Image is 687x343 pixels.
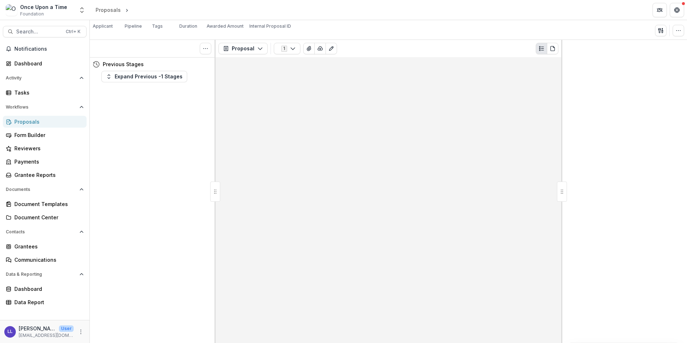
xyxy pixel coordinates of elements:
a: Grantees [3,241,87,252]
p: Awarded Amount [207,23,244,29]
nav: breadcrumb [93,5,136,15]
button: Get Help [670,3,684,17]
button: 1 [274,43,300,54]
a: Payments [3,156,87,168]
button: Plaintext view [536,43,547,54]
a: Proposals [3,116,87,128]
div: Payments [14,158,81,165]
h4: Previous Stages [103,60,144,68]
p: Pipeline [125,23,142,29]
p: Tags [152,23,163,29]
div: Reviewers [14,145,81,152]
div: Document Templates [14,200,81,208]
div: Document Center [14,214,81,221]
span: Documents [6,187,77,192]
a: Tasks [3,87,87,99]
div: Proposals [14,118,81,125]
p: [EMAIL_ADDRESS][DOMAIN_NAME] [19,332,74,339]
button: Open Data & Reporting [3,269,87,280]
p: User [59,325,74,332]
a: Dashboard [3,58,87,69]
span: Data & Reporting [6,272,77,277]
div: Grantees [14,243,81,250]
button: Open Activity [3,72,87,84]
div: Dashboard [14,60,81,67]
a: Document Templates [3,198,87,210]
div: Lauryn Lents [8,329,13,334]
button: Proposal [218,43,268,54]
button: Open entity switcher [77,3,87,17]
button: View Attached Files [303,43,315,54]
span: Search... [16,29,61,35]
div: Dashboard [14,285,81,293]
a: Reviewers [3,142,87,154]
div: Once Upon a Time [20,3,67,11]
span: Contacts [6,229,77,234]
span: Notifications [14,46,84,52]
button: Open Documents [3,184,87,195]
button: More [77,328,85,336]
p: Applicant [93,23,113,29]
a: Dashboard [3,283,87,295]
button: Toggle View Cancelled Tasks [200,43,211,54]
div: Communications [14,256,81,264]
a: Data Report [3,296,87,308]
button: Partners [653,3,667,17]
p: [PERSON_NAME] [19,325,56,332]
div: Proposals [96,6,121,14]
p: Internal Proposal ID [249,23,291,29]
div: Ctrl + K [64,28,82,36]
button: Open Workflows [3,101,87,113]
a: Proposals [93,5,124,15]
button: Expand Previous -1 Stages [101,71,187,82]
a: Grantee Reports [3,169,87,181]
div: Form Builder [14,131,81,139]
button: Edit as form [326,43,337,54]
a: Document Center [3,211,87,223]
span: Activity [6,76,77,81]
button: Notifications [3,43,87,55]
div: Tasks [14,89,81,96]
a: Form Builder [3,129,87,141]
a: Communications [3,254,87,266]
span: Foundation [20,11,44,17]
p: Duration [179,23,197,29]
button: Search... [3,26,87,37]
img: Once Upon a Time [6,4,17,16]
div: Data Report [14,298,81,306]
button: Open Contacts [3,226,87,238]
div: Grantee Reports [14,171,81,179]
button: PDF view [547,43,558,54]
span: Workflows [6,105,77,110]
